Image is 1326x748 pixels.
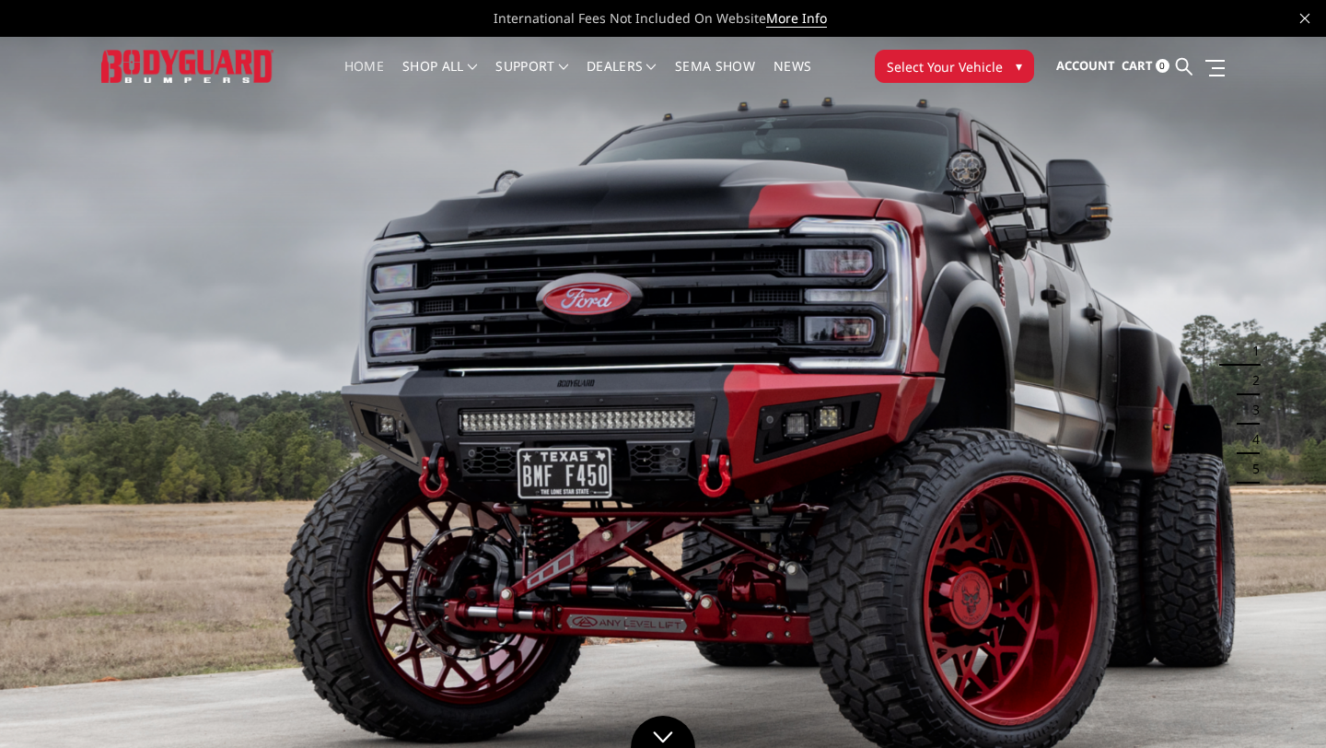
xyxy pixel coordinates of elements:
[1016,56,1022,76] span: ▾
[766,9,827,28] a: More Info
[1122,57,1153,74] span: Cart
[875,50,1034,83] button: Select Your Vehicle
[1241,425,1260,454] button: 4 of 5
[1241,336,1260,366] button: 1 of 5
[1241,366,1260,395] button: 2 of 5
[344,60,384,96] a: Home
[402,60,477,96] a: shop all
[1241,395,1260,425] button: 3 of 5
[773,60,811,96] a: News
[887,57,1003,76] span: Select Your Vehicle
[631,716,695,748] a: Click to Down
[495,60,568,96] a: Support
[675,60,755,96] a: SEMA Show
[1241,454,1260,484] button: 5 of 5
[101,50,273,84] img: BODYGUARD BUMPERS
[1056,41,1115,91] a: Account
[1156,59,1169,73] span: 0
[1122,41,1169,91] a: Cart 0
[1056,57,1115,74] span: Account
[587,60,657,96] a: Dealers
